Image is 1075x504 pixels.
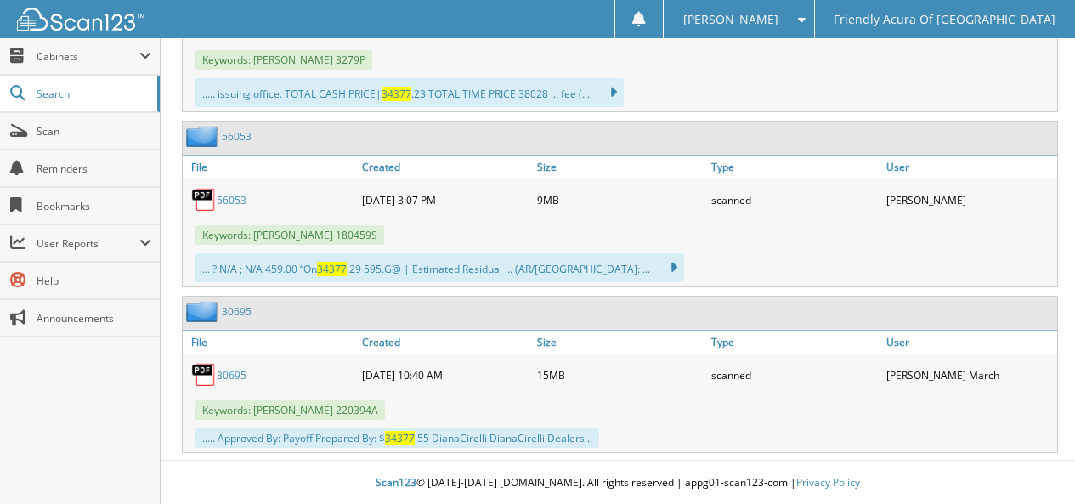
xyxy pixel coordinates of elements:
a: File [183,331,358,354]
div: [DATE] 3:07 PM [358,183,533,217]
img: PDF.png [191,362,217,388]
span: Scan123 [376,475,416,490]
div: © [DATE]-[DATE] [DOMAIN_NAME]. All rights reserved | appg01-scan123-com | [161,462,1075,504]
div: [DATE] 10:40 AM [358,358,533,392]
a: 56053 [222,129,252,144]
div: 9MB [533,183,708,217]
span: Reminders [37,161,151,176]
div: 15MB [533,358,708,392]
span: 34377 [382,87,411,101]
div: scanned [707,183,882,217]
a: Created [358,331,533,354]
div: ... ? N/A ; N/A 459.00 “On .29 595.G@ | Estimated Residual ... (AR/[GEOGRAPHIC_DATA]: ... [195,253,684,282]
div: scanned [707,358,882,392]
span: Keywords: [PERSON_NAME] 180459S [195,225,384,245]
a: Type [707,156,882,178]
a: 56053 [217,193,246,207]
a: Size [533,156,708,178]
a: Type [707,331,882,354]
img: scan123-logo-white.svg [17,8,144,31]
span: 34377 [385,431,415,445]
a: User [882,156,1057,178]
a: 30695 [222,304,252,319]
span: Announcements [37,311,151,326]
span: User Reports [37,236,139,251]
span: Scan [37,124,151,139]
iframe: Chat Widget [990,422,1075,504]
img: folder2.png [186,126,222,147]
div: ..... issuing office. TOTAL CASH PRICE| .23 TOTAL TIME PRICE 38028 ... fee (... [195,78,624,107]
span: [PERSON_NAME] [683,14,778,25]
span: Bookmarks [37,199,151,213]
img: PDF.png [191,187,217,212]
span: Keywords: [PERSON_NAME] 3279P [195,50,372,70]
span: 34377 [317,262,347,276]
span: Help [37,274,151,288]
div: ..... Approved By: Payoff Prepared By: $ .55 DianaCirelli DianaCirelli Dealers... [195,428,599,448]
span: Cabinets [37,49,139,64]
div: [PERSON_NAME] [882,183,1057,217]
a: File [183,156,358,178]
a: Created [358,156,533,178]
a: Privacy Policy [796,475,860,490]
span: Keywords: [PERSON_NAME] 220394A [195,400,385,420]
span: Friendly Acura Of [GEOGRAPHIC_DATA] [834,14,1055,25]
div: [PERSON_NAME] March [882,358,1057,392]
span: Search [37,87,149,101]
a: 30695 [217,368,246,382]
img: folder2.png [186,301,222,322]
a: User [882,331,1057,354]
a: Size [533,331,708,354]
